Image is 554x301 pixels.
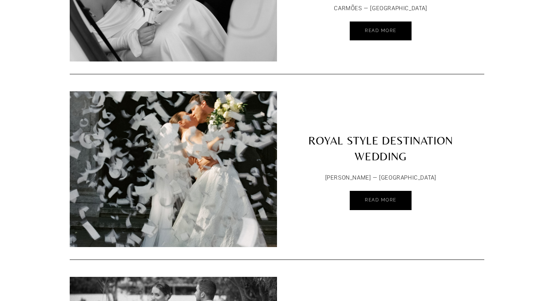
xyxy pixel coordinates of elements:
[350,191,412,210] a: Read More
[302,173,459,183] p: [PERSON_NAME] — [GEOGRAPHIC_DATA]
[350,21,412,41] a: Read More
[277,91,484,168] a: ROYAL STYLE DESTINATION WEDDING
[302,3,459,14] p: CARMÕES — [GEOGRAPHIC_DATA]
[365,28,396,33] span: Read More
[365,197,396,203] span: Read More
